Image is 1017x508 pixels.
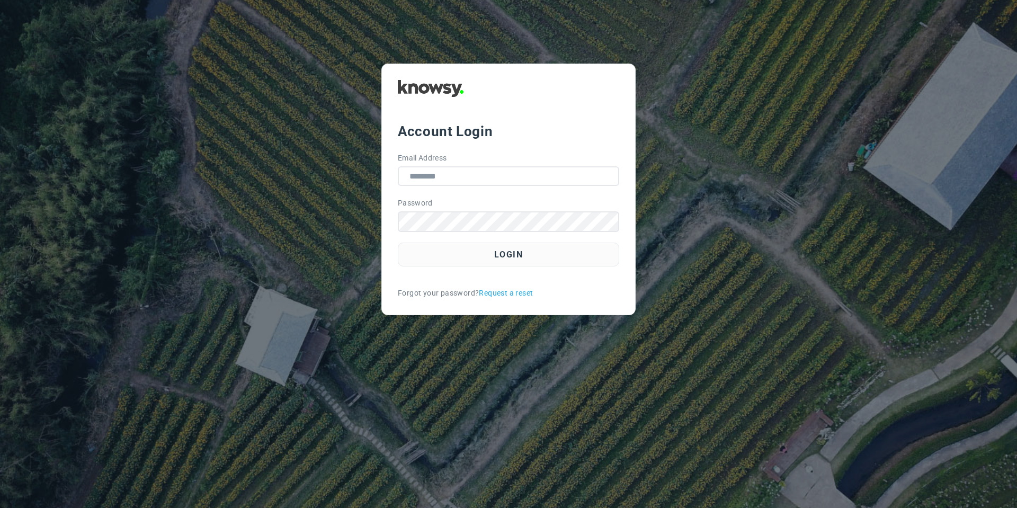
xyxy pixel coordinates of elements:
[398,198,433,209] label: Password
[398,153,447,164] label: Email Address
[398,243,619,266] button: Login
[398,288,619,299] div: Forgot your password?
[479,288,533,299] a: Request a reset
[398,122,619,141] div: Account Login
